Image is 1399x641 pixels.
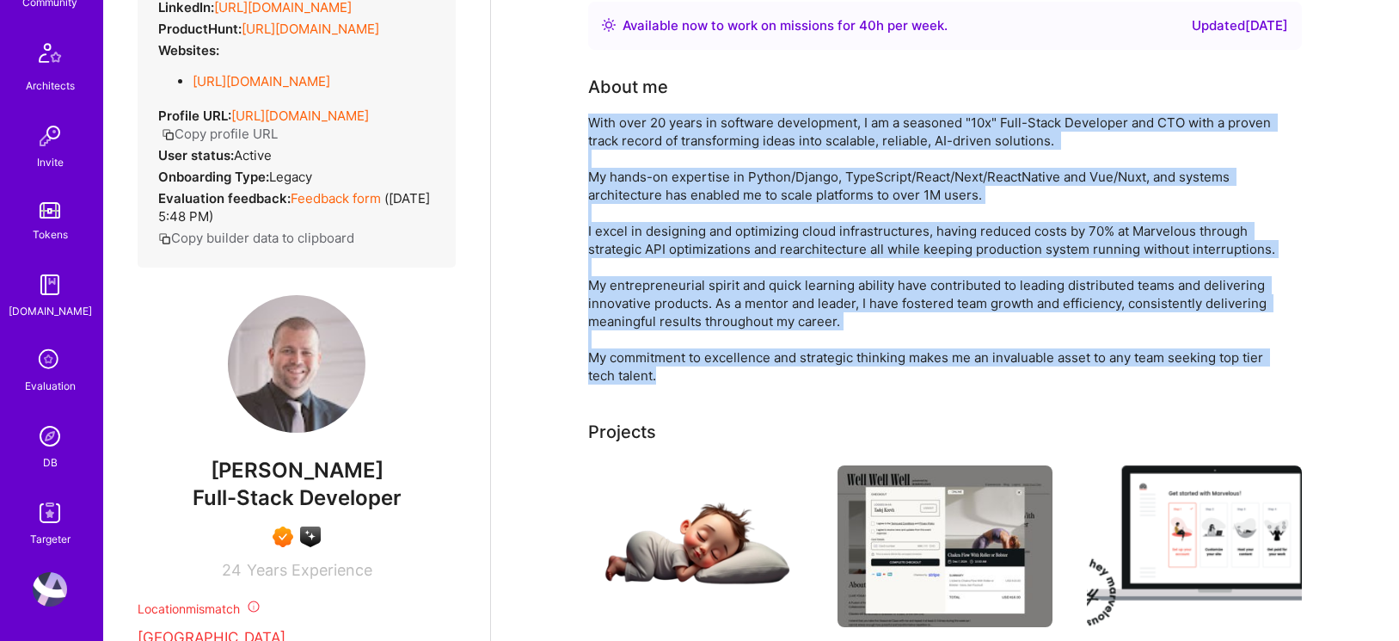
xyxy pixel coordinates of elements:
[273,527,293,547] img: Exceptional A.Teamer
[158,169,269,185] strong: Onboarding Type:
[138,600,456,618] div: Location mismatch
[33,572,67,607] img: User Avatar
[25,377,76,395] div: Evaluation
[29,35,71,77] img: Architects
[162,125,278,143] button: Copy profile URL
[40,202,60,219] img: tokens
[242,21,379,37] a: [URL][DOMAIN_NAME]
[228,295,365,433] img: User Avatar
[838,465,1052,627] img: Wellness Experiences Platform Development
[247,561,372,579] span: Years Experience
[26,77,75,95] div: Architects
[193,73,330,89] a: [URL][DOMAIN_NAME]
[158,42,219,59] strong: Websites:
[269,169,312,185] span: legacy
[1192,15,1288,36] div: Updated [DATE]
[231,108,369,124] a: [URL][DOMAIN_NAME]
[158,229,354,247] button: Copy builder data to clipboard
[234,147,272,163] span: Active
[602,18,616,32] img: Availability
[162,128,175,141] i: icon Copy
[588,465,803,627] img: AI Bedtime Storytelling App Development
[588,419,656,445] div: Projects
[33,419,67,453] img: Admin Search
[859,17,876,34] span: 40
[28,572,71,607] a: User Avatar
[623,15,948,36] div: Available now to work on missions for h per week .
[1087,465,1302,627] img: Marvelous, B2B SaaS, EdTech Platform
[300,527,321,547] img: A.I. guild
[588,74,668,100] div: About me
[291,190,381,206] a: Feedback form
[30,530,71,548] div: Targeter
[33,119,67,153] img: Invite
[34,344,66,377] i: icon SelectionTeam
[158,21,242,37] strong: ProductHunt:
[158,108,231,124] strong: Profile URL:
[222,561,242,579] span: 24
[158,232,171,245] i: icon Copy
[9,302,92,320] div: [DOMAIN_NAME]
[33,225,68,243] div: Tokens
[158,190,291,206] strong: Evaluation feedback:
[193,485,402,510] span: Full-Stack Developer
[138,458,456,484] span: [PERSON_NAME]
[33,496,67,530] img: Skill Targeter
[588,114,1276,385] div: With over 20 years in software development, I am a seasoned "10x" Full-Stack Developer and CTO wi...
[37,153,64,171] div: Invite
[43,453,58,472] div: DB
[33,268,67,302] img: guide book
[158,147,234,163] strong: User status:
[158,189,435,225] div: ( [DATE] 5:48 PM )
